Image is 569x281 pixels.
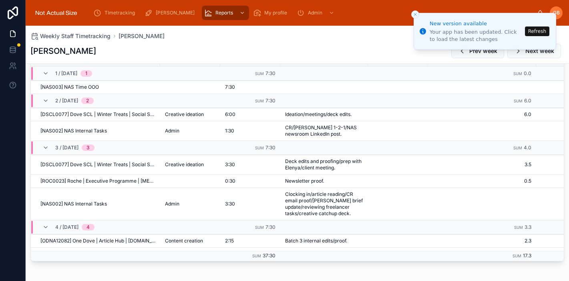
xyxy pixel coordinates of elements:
span: 3.3 [525,224,531,230]
span: Ideation/meetings/deck edits. [285,111,352,118]
small: Sum [514,99,523,103]
span: [NAS002] NAS Internal Tasks [40,201,107,207]
span: [ODNA12082] One Dove | Article Hub | [DOMAIN_NAME] Content Creation [40,238,155,244]
a: Weekly Staff Timetracking [30,32,111,40]
button: Prev week [451,44,504,58]
span: CR/[PERSON_NAME] 1-2-1/NAS newsroom LinkedIn post. [285,124,363,137]
div: 1 [85,70,87,77]
span: 0.5 [433,178,531,184]
span: -- [373,111,378,118]
span: 3.5 [433,161,531,168]
div: 2 [86,98,89,104]
span: Batch 3 internal edits/proof. [285,238,347,244]
small: Sum [255,99,264,103]
small: Sum [514,225,523,230]
span: [DSCL0077] Dove SCL | Winter Treats | Social Strategy & Creative Development [40,111,155,118]
span: 6.0 [524,98,531,104]
span: -- [165,178,170,184]
span: 3:30 [225,201,235,207]
span: TImetracking [105,10,135,16]
small: Sum [252,254,261,258]
span: 7:30 [265,70,275,76]
span: 0:30 [225,178,235,184]
span: GB [553,10,560,16]
span: 37:30 [263,252,275,259]
span: [DSCL0077] Dove SCL | Winter Treats | Social Strategy & Creative Development [40,161,155,168]
span: -- [165,84,170,90]
span: -- [373,128,378,134]
span: -- [373,178,378,184]
span: 3 / [DATE] [55,145,78,151]
button: Next week [507,44,561,58]
span: -- [373,84,378,90]
img: App logo [32,6,80,19]
span: -- [285,84,290,90]
span: -- [537,111,541,118]
small: Sum [513,254,521,258]
span: Admin [165,201,179,207]
a: TImetracking [91,6,141,20]
small: Sum [255,146,264,150]
span: -- [433,128,438,134]
span: Creative ideation [165,111,204,118]
span: 2 / [DATE] [55,98,78,104]
span: 6.0 [433,111,531,118]
span: Next week [525,47,554,55]
small: Sum [513,146,522,150]
span: 1 / [DATE] [55,70,77,77]
button: Refresh [525,26,549,36]
span: 0.0 [524,70,531,76]
span: [ROC0023] Roche | Executive Programme | [MEDICAL_DATA] 2025/6 (Core Execs) [40,178,155,184]
div: 4 [86,224,90,230]
span: 2.3 [433,238,531,244]
span: Clocking in/article reading/CR email proof/[PERSON_NAME] brief update/reviewing freelancer tasks/... [285,191,363,217]
a: My profile [251,6,293,20]
span: 7:30 [265,98,275,104]
span: -- [373,161,378,168]
small: Sum [255,71,264,76]
div: scrollable content [87,4,537,22]
a: [PERSON_NAME] [119,32,165,40]
span: 4 / [DATE] [55,224,78,230]
span: 2:15 [225,238,234,244]
span: -- [537,178,541,184]
span: [NAS002] NAS Internal Tasks [40,128,107,134]
button: Close toast [411,10,419,18]
span: -- [537,161,541,168]
h1: [PERSON_NAME] [30,45,96,57]
span: 6:00 [225,111,235,118]
span: -- [433,84,438,90]
span: Reports [215,10,233,16]
div: Your app has been updated. Click to load the latest changes [430,29,523,43]
span: -- [373,238,378,244]
span: -- [433,201,438,207]
span: 4.0 [524,145,531,151]
span: Admin [308,10,322,16]
span: Prev week [469,47,497,55]
span: [PERSON_NAME] [156,10,195,16]
span: -- [537,238,541,244]
span: 7:30 [225,84,235,90]
a: Admin [294,6,338,20]
a: Reports [202,6,249,20]
div: New version available [430,20,523,28]
span: -- [373,201,378,207]
span: 17.3 [523,252,531,259]
span: Creative ideation [165,161,204,168]
span: Weekly Staff Timetracking [40,32,111,40]
small: Sum [255,225,264,230]
span: 7:30 [265,145,275,151]
span: Admin [165,128,179,134]
span: Deck edits and proofing/prep with Elenya/client meeting. [285,158,363,171]
span: Newsletter proof. [285,178,324,184]
span: 7:30 [265,224,275,230]
div: 3 [86,145,90,151]
span: My profile [264,10,287,16]
span: 1:30 [225,128,234,134]
span: [NAS003] NAS Time OOO [40,84,99,90]
span: Content creation [165,238,203,244]
small: Sum [513,71,522,76]
a: [PERSON_NAME] [142,6,200,20]
span: 3:30 [225,161,235,168]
